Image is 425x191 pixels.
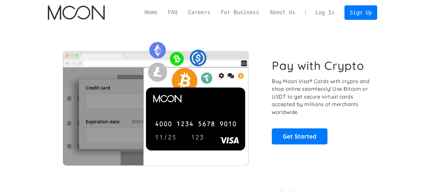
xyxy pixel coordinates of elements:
a: Log In [310,6,340,20]
a: Home [139,8,163,16]
a: home [48,5,105,20]
img: Moon Logo [48,5,105,20]
a: For Business [215,8,264,16]
a: Sign Up [344,5,377,20]
img: Moon Cards let you spend your crypto anywhere Visa is accepted. [48,37,263,165]
a: Get Started [272,128,327,144]
a: FAQ [163,8,183,16]
a: Careers [183,8,215,16]
p: Buy Moon Visa® Cards with crypto and shop online seamlessly! Use Bitcoin or USDT to get secure vi... [272,77,370,116]
a: About Us [264,8,300,16]
h1: Pay with Crypto [272,59,364,73]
